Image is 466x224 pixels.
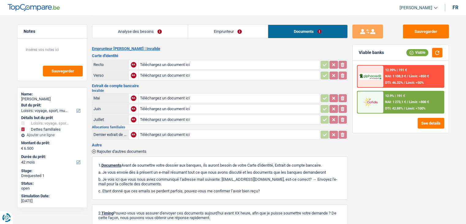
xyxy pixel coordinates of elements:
div: open [21,186,83,191]
span: Sauvegarder [51,69,74,73]
div: Ajouter une ligne [21,133,83,137]
img: AlphaCredit [359,73,382,80]
div: fr [453,5,458,10]
span: € [21,146,23,151]
div: 12.99% | 191 € [385,68,407,72]
span: Limit: <100% [406,106,426,110]
div: Status: [21,181,83,186]
h3: Extrait de compte bancaire [92,84,348,88]
div: NA [131,73,136,78]
a: Documents [268,25,347,38]
h2: Invalide [92,89,348,92]
span: DTI: 46.32% [385,81,403,85]
div: Détails but du prêt [21,115,83,120]
span: DTI: 42.88% [385,106,403,110]
div: [DATE] [21,199,83,203]
div: NA [131,132,136,137]
a: Emprunteur [188,25,268,38]
label: But du prêt: [21,103,82,108]
div: 12.9% | 191 € [385,94,405,98]
div: NA [131,62,136,68]
span: Rajouter d'autres documents [97,149,146,153]
span: / [407,74,408,78]
span: / [404,81,405,85]
h3: Autre [92,143,348,147]
div: Name: [21,92,83,97]
div: NA [131,117,136,122]
label: Durée du prêt: [21,154,82,159]
span: [PERSON_NAME] [400,5,432,10]
span: Limit: >800 € [409,100,429,104]
a: Analyse des besoins [92,25,188,38]
div: Viable [406,49,428,56]
span: NAI: 1 273,1 € [385,100,406,104]
a: [PERSON_NAME] [395,3,438,13]
h2: Allocations familiales [92,126,348,129]
h3: Carte d'identité [92,54,348,58]
div: Verso [93,73,127,78]
p: 2. Pouvez-vous vous assurer d'envoyer ces documents aujourd'hui avant XX heure, afin que je puiss... [98,211,341,220]
div: Drequested 1 [21,173,83,178]
div: NA [131,106,136,112]
p: 1. Avant de soumettre votre dossier aux banques, ils auront besoin de votre Carte d'identité, Ext... [98,163,341,168]
div: Juillet [93,117,127,122]
div: Recto [93,62,127,67]
div: [PERSON_NAME] [21,97,83,102]
p: b. Je vois ici que vous nous aviez communiqué l’adresse mail suivante: [EMAIL_ADDRESS][DOMAIN_NA... [98,177,341,186]
div: Viable banks [359,50,384,55]
span: NAI: 1 108,3 € [385,74,406,78]
img: Cofidis [359,96,382,108]
div: Dernier extrait de compte pour vos allocations familiales [93,132,127,137]
h5: Notes [24,29,81,34]
span: Limit: <50% [406,81,424,85]
label: Montant du prêt: [21,141,82,145]
span: / [407,100,408,104]
span: Limit: >850 € [409,74,429,78]
p: a. Je vous envoie dès à présent un e-mail résumant tout ce que nous avons discuté et les doc... [98,170,341,175]
div: Mai [93,96,127,100]
img: TopCompare Logo [8,4,60,11]
span: Timing [101,211,113,215]
h2: Emprunteur [PERSON_NAME] | Invalide [92,46,348,51]
button: Rajouter d'autres documents [92,149,146,153]
p: c. Etant donné que ces emails se perdent parfois, pouvez-vous me confirmer l’avoir bien reçu? [98,189,341,193]
button: Sauvegarder [43,66,83,76]
button: See details [418,118,444,129]
div: Stage: [21,168,83,173]
span: / [404,106,405,110]
div: NA [131,95,136,101]
div: Simulation Date: [21,194,83,199]
div: Juin [93,106,127,111]
span: Documents [101,163,121,168]
button: Sauvegarder [403,25,449,38]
